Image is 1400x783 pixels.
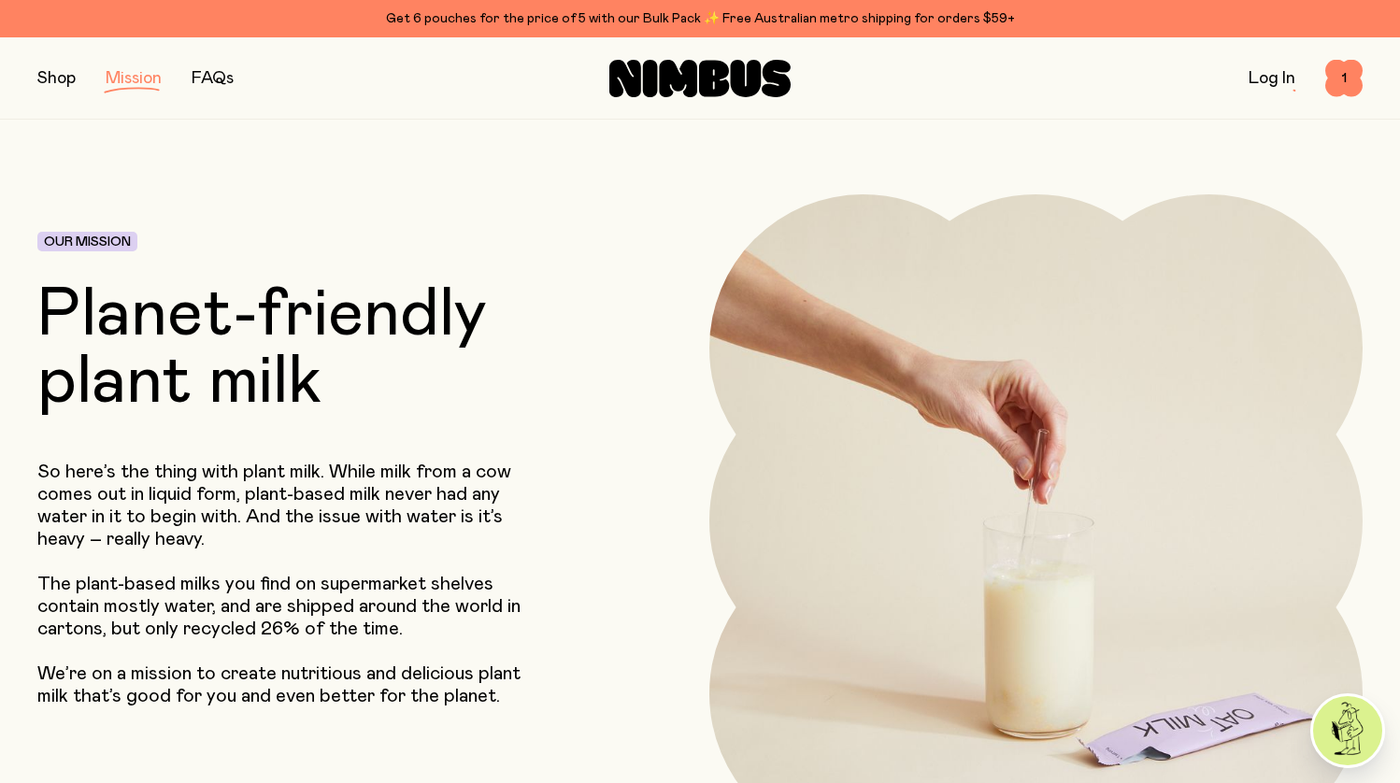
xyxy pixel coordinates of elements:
[106,70,162,87] a: Mission
[37,662,534,707] p: We’re on a mission to create nutritious and delicious plant milk that’s good for you and even bet...
[192,70,234,87] a: FAQs
[1313,696,1382,765] img: agent
[37,573,534,640] p: The plant-based milks you find on supermarket shelves contain mostly water, and are shipped aroun...
[37,7,1363,30] div: Get 6 pouches for the price of 5 with our Bulk Pack ✨ Free Australian metro shipping for orders $59+
[44,235,131,249] span: Our Mission
[37,461,534,550] p: So here’s the thing with plant milk. While milk from a cow comes out in liquid form, plant-based ...
[37,281,579,416] h1: Planet-friendly plant milk
[1325,60,1363,97] button: 1
[1249,70,1295,87] a: Log In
